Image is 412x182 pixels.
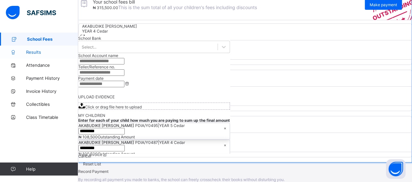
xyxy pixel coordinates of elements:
span: Record Payment [78,169,108,174]
span: Collectibles [26,102,78,107]
span: Payment History [26,76,78,81]
span: School Bank [78,36,101,41]
span: MY CHILDREN [78,113,105,118]
span: AKABUDIKE [PERSON_NAME] [78,140,135,145]
label: School Account name [78,53,118,58]
label: Teller/Reference no. [78,64,115,69]
div: Select... [82,45,96,49]
span: Attendance [26,63,78,68]
span: Results [26,49,78,55]
span: Make payment [370,2,397,7]
span: UPLOAD EVIDENCE [78,94,115,99]
span: Class Timetable [26,115,78,120]
span: Outstanding Amount [98,151,135,156]
span: By recording all payment you made to banks, the school can freely crosscheck their books without ... [78,177,285,182]
span: ₦ 108,500 [78,134,98,139]
span: AKABUDIKE [PERSON_NAME] [82,70,411,75]
span: AKABUDIKE [PERSON_NAME] [82,116,411,121]
span: Invoice History [26,89,78,94]
span: Click or drag file here to upload [85,105,142,109]
span: YEAR 4 Cedar [82,29,108,34]
img: safsims [6,6,56,20]
span: ₦ 108,500 [78,151,98,156]
span: Cancel [78,154,91,159]
label: Payment date [78,76,104,81]
span: School Fees [27,36,78,42]
div: × [224,143,226,147]
span: PDIA/Y0487 | YEAR 4 Cedar [135,140,185,145]
span: Click or drag file here to upload [78,103,230,110]
span: ₦ 315,500.00 [93,5,118,10]
span: Help [26,166,78,172]
span: Enter for each of your child how much you are paying to sum up the final amount [78,118,230,123]
div: × [224,126,226,131]
button: Open asap [386,159,405,179]
span: Outstanding Amount [98,134,135,139]
span: AKABUDIKE [PERSON_NAME] [78,123,135,128]
span: Reset List [83,161,101,166]
span: This is the sum total of all your children's fees including discounts [118,5,257,10]
span: AKABUDIKE [PERSON_NAME] [82,24,411,29]
span: PDIA/Y0495 | YEAR 5 Cedar [135,123,185,128]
